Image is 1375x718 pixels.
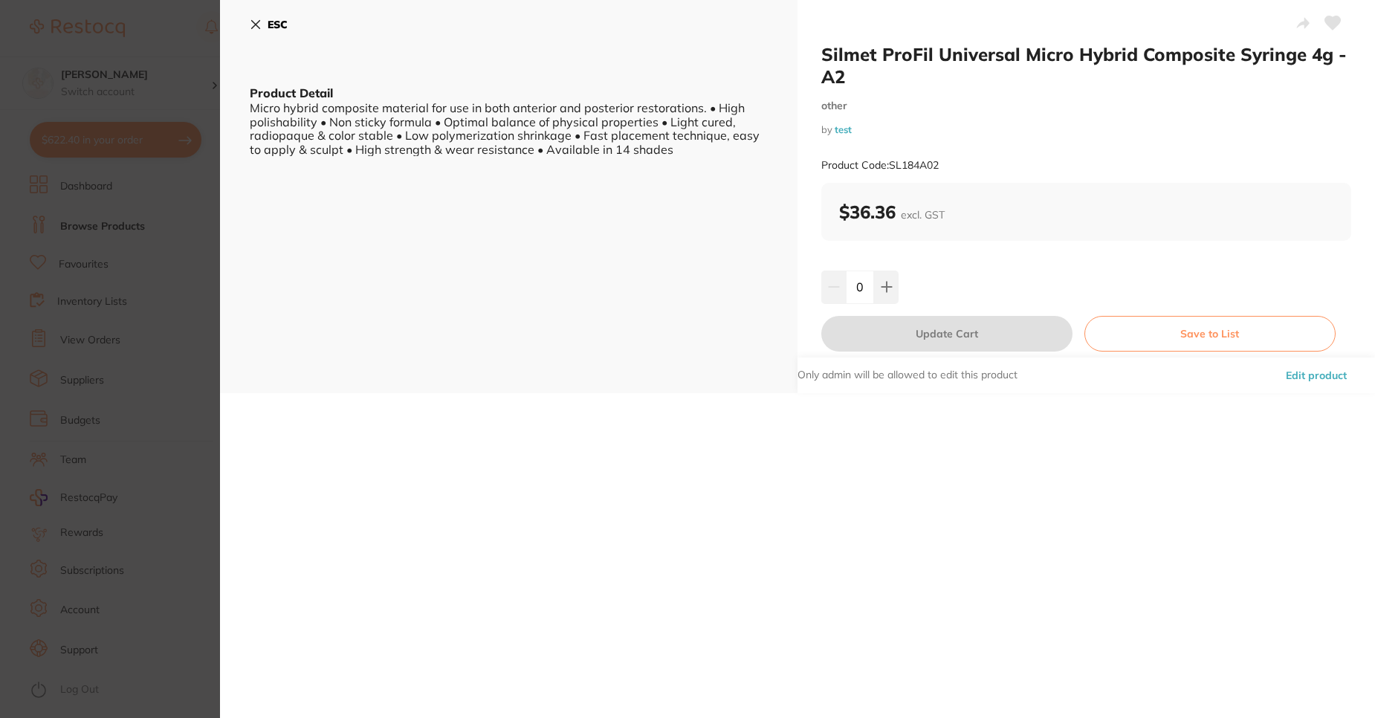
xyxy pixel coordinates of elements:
[821,100,1351,112] small: other
[901,208,945,221] span: excl. GST
[250,12,288,37] button: ESC
[1281,358,1351,393] button: Edit product
[821,124,1351,135] small: by
[250,85,333,100] b: Product Detail
[250,101,768,156] div: Micro hybrid composite material for use in both anterior and posterior restorations. • High polis...
[797,368,1017,383] p: Only admin will be allowed to edit this product
[1084,316,1336,352] button: Save to List
[268,18,288,31] b: ESC
[821,43,1351,88] h2: Silmet ProFil Universal Micro Hybrid Composite Syringe 4g - A2
[821,159,939,172] small: Product Code: SL184A02
[839,201,945,223] b: $36.36
[821,316,1072,352] button: Update Cart
[835,123,852,135] a: test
